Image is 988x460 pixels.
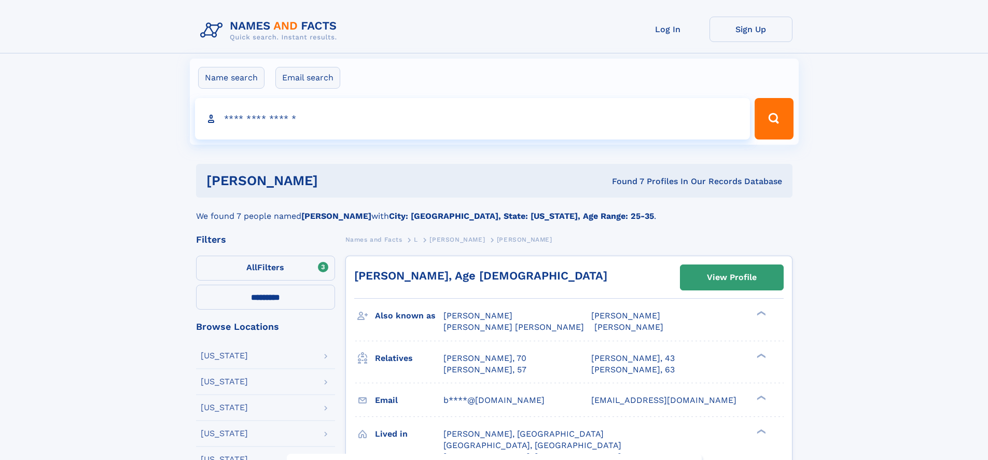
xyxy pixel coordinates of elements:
[591,395,736,405] span: [EMAIL_ADDRESS][DOMAIN_NAME]
[754,352,767,359] div: ❯
[196,235,335,244] div: Filters
[201,429,248,438] div: [US_STATE]
[465,176,782,187] div: Found 7 Profiles In Our Records Database
[754,394,767,401] div: ❯
[246,262,257,272] span: All
[201,378,248,386] div: [US_STATE]
[389,211,654,221] b: City: [GEOGRAPHIC_DATA], State: [US_STATE], Age Range: 25-35
[443,353,526,364] a: [PERSON_NAME], 70
[443,429,604,439] span: [PERSON_NAME], [GEOGRAPHIC_DATA]
[627,17,709,42] a: Log In
[201,403,248,412] div: [US_STATE]
[275,67,340,89] label: Email search
[707,266,757,289] div: View Profile
[680,265,783,290] a: View Profile
[345,233,402,246] a: Names and Facts
[301,211,371,221] b: [PERSON_NAME]
[375,392,443,409] h3: Email
[414,233,418,246] a: L
[375,307,443,325] h3: Also known as
[198,67,265,89] label: Name search
[591,311,660,320] span: [PERSON_NAME]
[195,98,750,140] input: search input
[206,174,465,187] h1: [PERSON_NAME]
[414,236,418,243] span: L
[429,233,485,246] a: [PERSON_NAME]
[594,322,663,332] span: [PERSON_NAME]
[443,311,512,320] span: [PERSON_NAME]
[196,256,335,281] label: Filters
[354,269,607,282] a: [PERSON_NAME], Age [DEMOGRAPHIC_DATA]
[375,350,443,367] h3: Relatives
[709,17,792,42] a: Sign Up
[196,198,792,222] div: We found 7 people named with .
[443,364,526,375] a: [PERSON_NAME], 57
[755,98,793,140] button: Search Button
[196,322,335,331] div: Browse Locations
[375,425,443,443] h3: Lived in
[754,310,767,317] div: ❯
[591,353,675,364] a: [PERSON_NAME], 43
[443,322,584,332] span: [PERSON_NAME] [PERSON_NAME]
[196,17,345,45] img: Logo Names and Facts
[497,236,552,243] span: [PERSON_NAME]
[443,440,621,450] span: [GEOGRAPHIC_DATA], [GEOGRAPHIC_DATA]
[591,364,675,375] a: [PERSON_NAME], 63
[754,428,767,435] div: ❯
[429,236,485,243] span: [PERSON_NAME]
[201,352,248,360] div: [US_STATE]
